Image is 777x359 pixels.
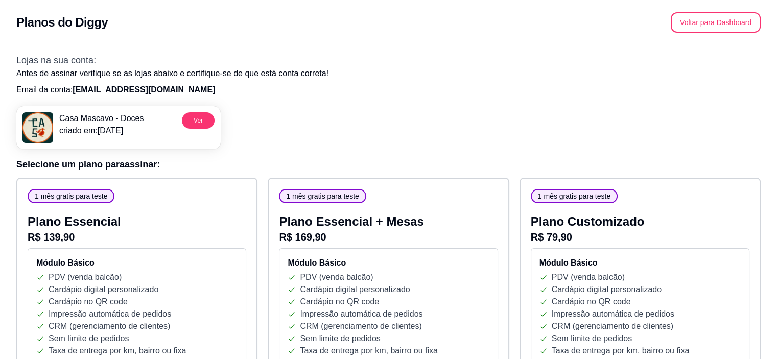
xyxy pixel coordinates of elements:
p: Casa Mascavo - Doces [59,112,144,125]
h3: Selecione um plano para assinar : [16,157,761,172]
p: Antes de assinar verifique se as lojas abaixo e certifique-se de que está conta correta! [16,67,761,80]
p: Impressão automática de pedidos [49,308,171,320]
p: R$ 139,90 [28,230,246,244]
a: menu logoCasa Mascavo - Docescriado em:[DATE]Ver [16,106,221,149]
span: [EMAIL_ADDRESS][DOMAIN_NAME] [73,85,215,94]
p: Cardápio digital personalizado [300,283,410,296]
p: Cardápio no QR code [552,296,631,308]
h4: Módulo Básico [288,257,489,269]
p: Plano Essencial [28,213,246,230]
h4: Módulo Básico [36,257,238,269]
button: Ver [182,112,215,129]
p: Sem limite de pedidos [552,332,632,345]
p: R$ 169,90 [279,230,498,244]
p: Impressão automática de pedidos [552,308,674,320]
p: PDV (venda balcão) [552,271,625,283]
p: Taxa de entrega por km, bairro ou fixa [552,345,689,357]
button: Voltar para Dashboard [671,12,761,33]
h4: Módulo Básico [539,257,741,269]
p: Cardápio no QR code [300,296,379,308]
p: Plano Essencial + Mesas [279,213,498,230]
p: PDV (venda balcão) [49,271,122,283]
p: Cardápio digital personalizado [552,283,662,296]
span: 1 mês gratis para teste [31,191,111,201]
img: menu logo [22,112,53,143]
a: Voltar para Dashboard [671,18,761,27]
p: Sem limite de pedidos [300,332,380,345]
p: Taxa de entrega por km, bairro ou fixa [49,345,186,357]
span: 1 mês gratis para teste [282,191,363,201]
p: Taxa de entrega por km, bairro ou fixa [300,345,437,357]
p: R$ 79,90 [531,230,749,244]
p: PDV (venda balcão) [300,271,373,283]
p: Cardápio digital personalizado [49,283,158,296]
p: Email da conta: [16,84,761,96]
p: CRM (gerenciamento de clientes) [49,320,170,332]
p: Impressão automática de pedidos [300,308,422,320]
p: CRM (gerenciamento de clientes) [300,320,421,332]
p: Cardápio no QR code [49,296,128,308]
p: criado em: [DATE] [59,125,144,137]
p: CRM (gerenciamento de clientes) [552,320,673,332]
h3: Lojas na sua conta: [16,53,761,67]
h2: Planos do Diggy [16,14,108,31]
p: Sem limite de pedidos [49,332,129,345]
p: Plano Customizado [531,213,749,230]
span: 1 mês gratis para teste [534,191,615,201]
